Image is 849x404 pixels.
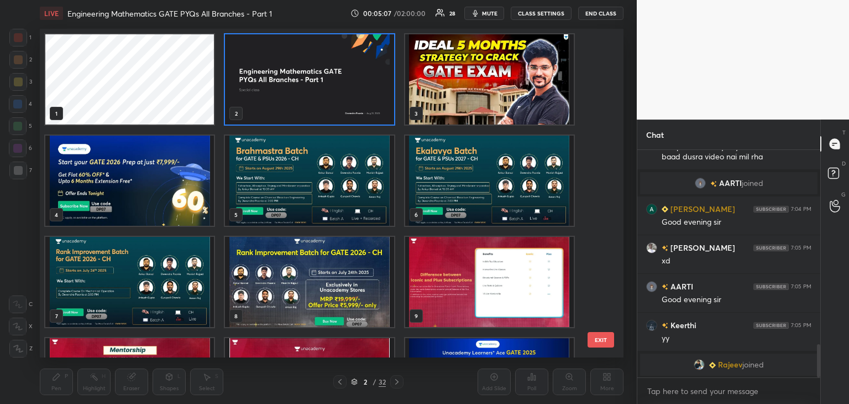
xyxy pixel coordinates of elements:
[9,95,32,113] div: 4
[646,204,657,215] img: 60a1d638e0b04b2da149eaf0fcee22f2.30708803_3
[718,360,742,369] span: Rajeev
[753,283,789,290] img: 4P8fHbbgJtejmAAAAAElFTkSuQmCC
[646,281,657,292] img: 3
[753,206,789,213] img: 4P8fHbbgJtejmAAAAAElFTkSuQmCC
[662,294,811,305] div: Good evening sir
[742,179,763,188] span: joined
[662,284,668,290] img: no-rating-badge.077c3623.svg
[662,206,668,213] img: Learner_Badge_beginner_1_8b307cf2a0.svg
[646,320,657,331] img: df3359a394e841a79ea845380af9bd83.jpg
[578,7,623,20] button: End Class
[373,379,376,385] div: /
[9,318,33,335] div: X
[405,237,574,327] img: 1756647082HIMW5O.pdf
[40,7,63,20] div: LIVE
[9,139,32,157] div: 6
[40,29,604,358] div: grid
[482,9,497,17] span: mute
[709,362,716,369] img: Learner_Badge_beginner_1_8b307cf2a0.svg
[695,178,706,189] img: 3
[742,360,764,369] span: joined
[791,283,811,290] div: 7:05 PM
[668,203,735,215] h6: [PERSON_NAME]
[662,245,668,251] img: no-rating-badge.077c3623.svg
[67,8,272,19] h4: Engineering Mathematics GATE PYQs All Branches - Part 1
[668,242,735,253] h6: [PERSON_NAME]
[841,190,846,199] p: G
[694,359,705,370] img: 0833046a33a744aaa7e5fd3a24ce29f4.66466371_3
[753,245,789,251] img: 4P8fHbbgJtejmAAAAAElFTkSuQmCC
[668,319,696,331] h6: Keerthi
[662,256,811,267] div: xd
[511,7,572,20] button: CLASS SETTINGS
[791,245,811,251] div: 7:05 PM
[9,162,32,179] div: 7
[791,322,811,329] div: 7:05 PM
[360,379,371,385] div: 2
[842,128,846,137] p: T
[45,136,214,226] img: 1756647082HIMW5O.pdf
[842,159,846,168] p: D
[9,296,33,313] div: C
[464,7,504,20] button: mute
[225,237,394,327] img: 1756647082HIMW5O.pdf
[379,377,386,387] div: 32
[753,322,789,329] img: 4P8fHbbgJtejmAAAAAElFTkSuQmCC
[405,136,574,226] img: 1756647082HIMW5O.pdf
[9,73,32,91] div: 3
[662,333,811,344] div: yy
[646,242,657,253] img: 76cdaa57e4ab4842a0f0b7e5cba06b9d.jpg
[710,181,717,187] img: no-rating-badge.077c3623.svg
[9,117,32,135] div: 5
[405,34,574,125] img: 1756647082HIMW5O.pdf
[9,340,33,358] div: Z
[9,29,32,46] div: 1
[662,323,668,329] img: no-rating-badge.077c3623.svg
[45,237,214,327] img: 1756647082HIMW5O.pdf
[588,332,614,348] button: EXIT
[225,34,394,125] img: 914eb588-866e-11f0-99e6-c28cd2321188.jpg
[637,120,673,149] p: Chat
[637,150,820,378] div: grid
[9,51,32,69] div: 2
[791,206,811,213] div: 7:04 PM
[662,217,811,228] div: Good evening sir
[668,281,693,292] h6: AARTI
[225,136,394,226] img: 1756647082HIMW5O.pdf
[719,179,742,188] span: AARTI
[449,11,455,16] div: 28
